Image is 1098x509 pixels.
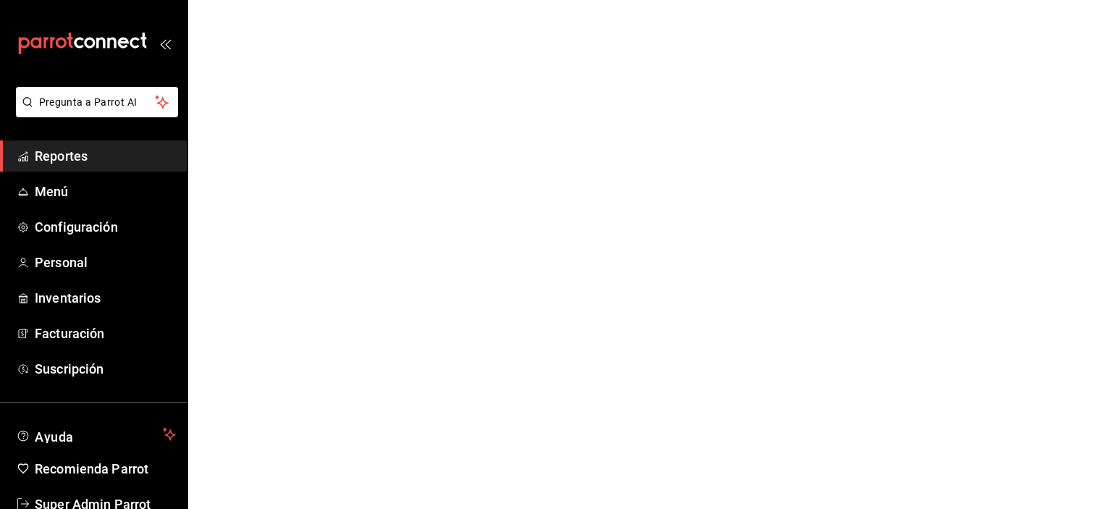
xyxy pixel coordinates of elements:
[35,426,157,443] span: Ayuda
[35,217,176,237] span: Configuración
[10,105,178,120] a: Pregunta a Parrot AI
[35,146,176,166] span: Reportes
[35,288,176,308] span: Inventarios
[35,253,176,272] span: Personal
[35,324,176,343] span: Facturación
[159,38,171,49] button: open_drawer_menu
[35,359,176,379] span: Suscripción
[35,459,176,479] span: Recomienda Parrot
[39,95,156,110] span: Pregunta a Parrot AI
[35,182,176,201] span: Menú
[16,87,178,117] button: Pregunta a Parrot AI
